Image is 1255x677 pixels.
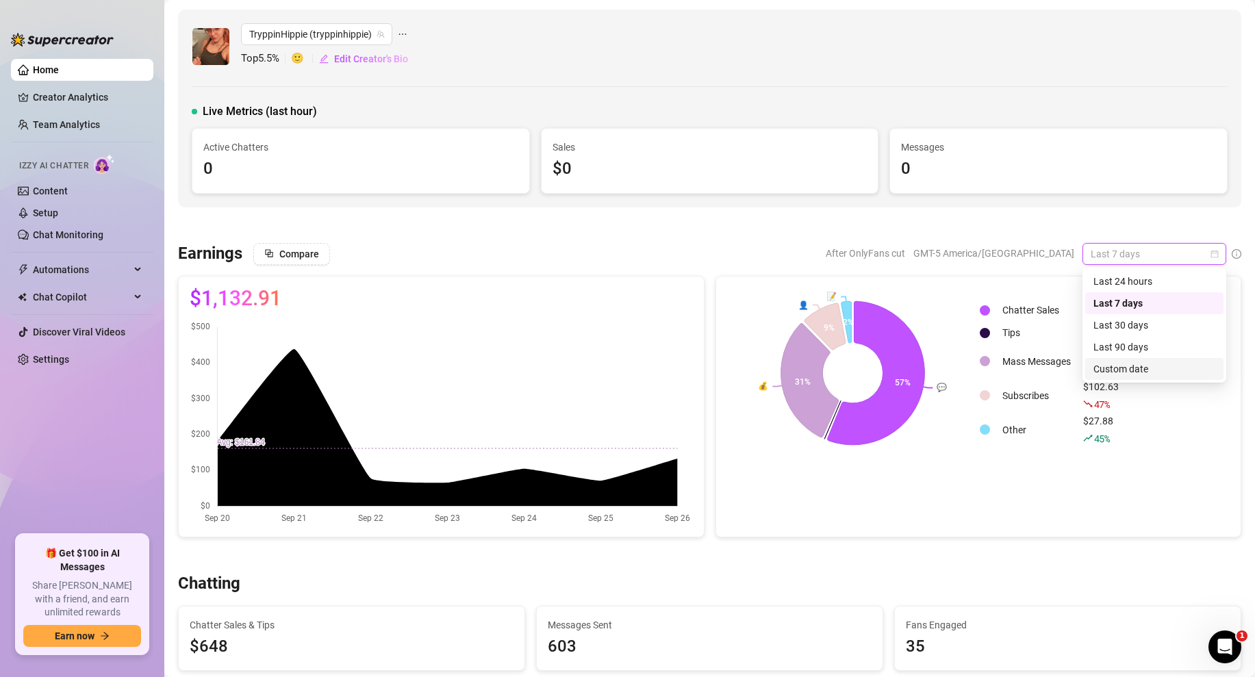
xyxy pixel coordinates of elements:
[901,140,1216,155] span: Messages
[23,547,141,574] span: 🎁 Get $100 in AI Messages
[9,5,35,31] button: go back
[203,103,317,120] span: Live Metrics (last hour)
[190,634,514,660] span: $648
[203,140,518,155] span: Active Chatters
[1237,630,1247,641] span: 1
[12,420,262,443] textarea: Message…
[1085,292,1224,314] div: Last 7 days
[33,259,130,281] span: Automations
[65,448,76,459] button: Gif picker
[22,302,214,329] div: Anything I could help you with? We're just a message away.
[334,53,408,64] span: Edit Creator's Bio
[22,340,138,348] div: [PERSON_NAME] • 46m ago
[1083,399,1093,409] span: fall
[18,292,27,302] img: Chat Copilot
[18,264,29,275] span: thunderbolt
[240,5,265,30] div: Close
[94,154,115,174] img: AI Chatter
[66,7,155,17] h1: [PERSON_NAME]
[19,159,88,173] span: Izzy AI Chatter
[1232,249,1241,259] span: info-circle
[33,64,59,75] a: Home
[33,229,103,240] a: Chat Monitoring
[1094,398,1110,411] span: 47 %
[66,17,127,31] p: Active [DATE]
[253,243,330,265] button: Compare
[39,8,61,29] img: Profile image for Ella
[33,327,125,337] a: Discover Viral Videos
[33,354,69,365] a: Settings
[44,245,129,256] a: Help Center (link)
[758,381,768,391] text: 💰
[997,413,1076,446] td: Other
[901,156,1216,182] div: 0
[398,23,407,45] span: ellipsis
[1208,630,1241,663] iframe: Intercom live chat
[23,579,141,619] span: Share [PERSON_NAME] with a friend, and earn unlimited rewards
[33,86,142,108] a: Creator Analytics
[913,243,1074,264] span: GMT-5 America/[GEOGRAPHIC_DATA]
[178,573,240,595] h3: Chatting
[11,79,225,337] div: Hello [PERSON_NAME][DOMAIN_NAME]!Just a quick reminder that we have bunch of resources for whenev...
[826,291,837,301] text: 📝
[1093,296,1215,311] div: Last 7 days
[33,119,100,130] a: Team Analytics
[553,140,867,155] span: Sales
[1085,270,1224,292] div: Last 24 hours
[997,379,1076,412] td: Subscribes
[798,299,808,309] text: 👤
[87,448,98,459] button: Start recording
[11,33,114,47] img: logo-BBDzfeDw.svg
[33,207,58,218] a: Setup
[241,51,291,67] span: Top 5.5 %
[235,443,257,465] button: Send a message…
[1083,433,1093,443] span: rise
[1094,432,1110,445] span: 45 %
[178,243,242,265] h3: Earnings
[32,199,214,238] li: 📹 : Learn about our features in our collection of tutorials.
[1093,340,1215,355] div: Last 90 days
[192,28,229,65] img: TryppinHippie
[203,156,518,182] div: 0
[937,382,947,392] text: 💬
[214,5,240,31] button: Home
[264,248,274,258] span: block
[826,243,905,264] span: After OnlyFans cut
[1083,413,1119,446] div: $27.88
[291,51,318,67] span: 🙂
[1091,244,1218,264] span: Last 7 days
[377,30,385,38] span: team
[55,630,94,641] span: Earn now
[997,345,1076,378] td: Mass Messages
[33,286,130,308] span: Chat Copilot
[997,322,1076,344] td: Tips
[1083,379,1119,412] div: $102.63
[11,79,263,368] div: Ella says…
[23,625,141,647] button: Earn nowarrow-right
[319,54,329,64] span: edit
[190,617,514,633] span: Chatter Sales & Tips
[1093,274,1215,289] div: Last 24 hours
[249,24,384,44] span: TryppinHippie (tryppinhippie)
[1093,318,1215,333] div: Last 30 days
[32,154,214,192] li: 🦸‍♀️ : We're always available for you on the chat widget (bottom right corner).
[21,448,32,459] button: Upload attachment
[906,634,1230,660] div: 35
[1210,250,1219,258] span: calendar
[33,186,68,196] a: Content
[997,300,1076,321] td: Chatter Sales
[43,448,54,459] button: Emoji picker
[279,248,319,259] span: Compare
[906,617,1230,633] span: Fans Engaged
[1085,336,1224,358] div: Last 90 days
[190,288,281,309] span: $1,132.91
[548,617,872,633] span: Messages Sent
[22,107,214,148] div: Just a quick reminder that we have bunch of resources for whenever you need something:
[100,631,110,641] span: arrow-right
[553,156,867,182] div: $0
[318,48,409,70] button: Edit Creator's Bio
[1085,314,1224,336] div: Last 30 days
[44,245,132,256] b: :
[32,244,214,295] li: 📘 an in depth overview with best practices on the every feature, if you are more of a reader!
[548,634,872,660] div: 603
